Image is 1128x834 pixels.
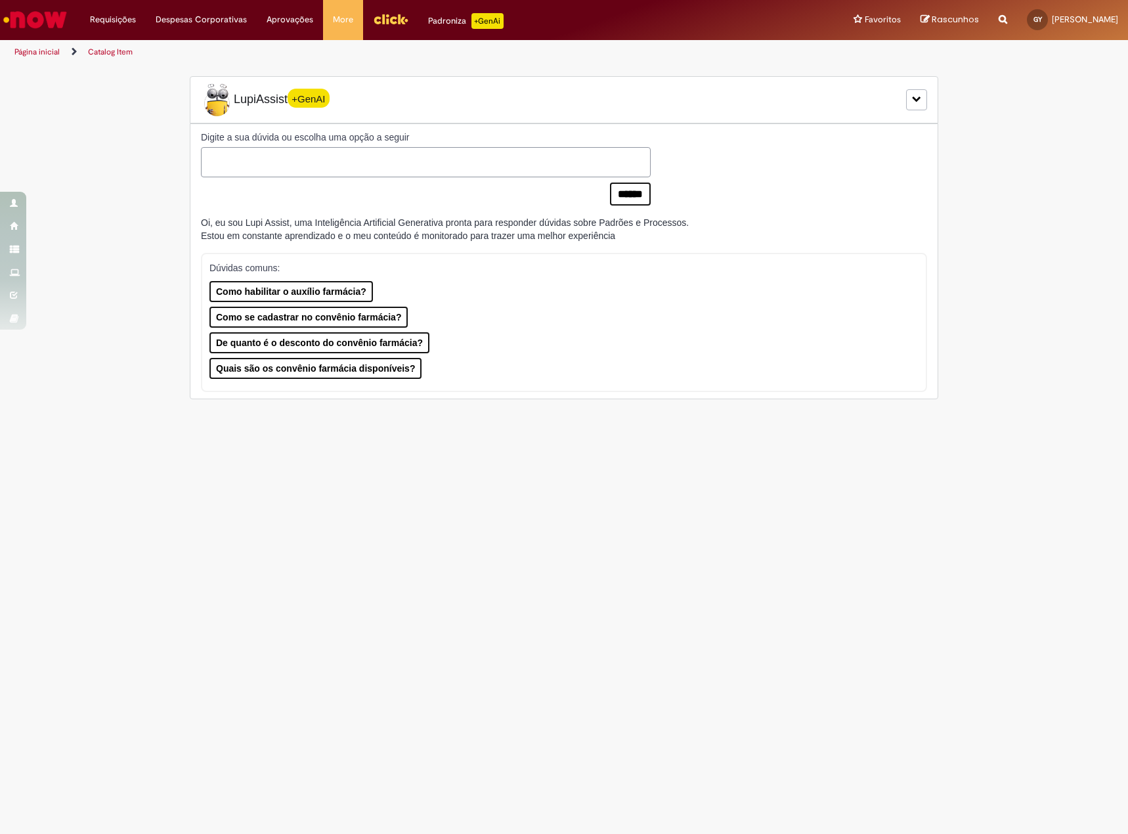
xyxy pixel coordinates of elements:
[10,40,742,64] ul: Trilhas de página
[1033,15,1042,24] span: GY
[209,307,408,328] button: Como se cadastrar no convênio farmácia?
[156,13,247,26] span: Despesas Corporativas
[90,13,136,26] span: Requisições
[201,216,689,242] div: Oi, eu sou Lupi Assist, uma Inteligência Artificial Generativa pronta para responder dúvidas sobr...
[14,47,60,57] a: Página inicial
[865,13,901,26] span: Favoritos
[288,89,330,108] span: +GenAI
[932,13,979,26] span: Rascunhos
[201,83,234,116] img: Lupi
[201,83,330,116] span: LupiAssist
[209,261,903,274] p: Dúvidas comuns:
[921,14,979,26] a: Rascunhos
[333,13,353,26] span: More
[471,13,504,29] p: +GenAi
[209,358,422,379] button: Quais são os convênio farmácia disponíveis?
[88,47,133,57] a: Catalog Item
[373,9,408,29] img: click_logo_yellow_360x200.png
[201,131,651,144] label: Digite a sua dúvida ou escolha uma opção a seguir
[267,13,313,26] span: Aprovações
[1052,14,1118,25] span: [PERSON_NAME]
[190,76,938,123] div: LupiLupiAssist+GenAI
[428,13,504,29] div: Padroniza
[209,281,373,302] button: Como habilitar o auxílio farmácia?
[1,7,69,33] img: ServiceNow
[209,332,429,353] button: De quanto é o desconto do convênio farmácia?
